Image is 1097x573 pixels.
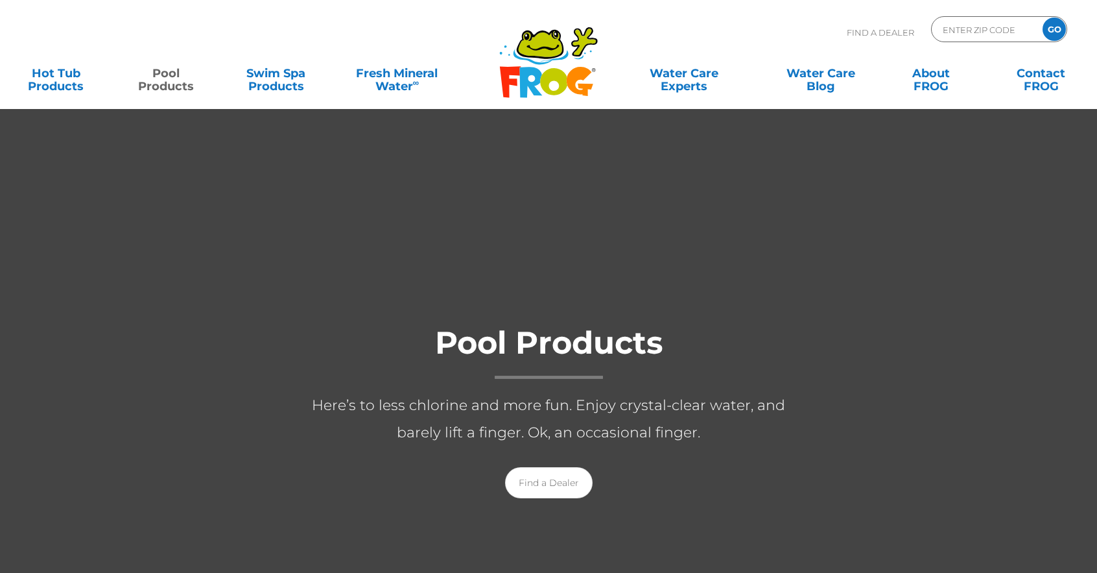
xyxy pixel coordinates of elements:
[344,60,451,86] a: Fresh MineralWater∞
[289,326,808,379] h1: Pool Products
[614,60,753,86] a: Water CareExperts
[123,60,209,86] a: PoolProducts
[778,60,864,86] a: Water CareBlog
[13,60,99,86] a: Hot TubProducts
[233,60,319,86] a: Swim SpaProducts
[413,77,419,88] sup: ∞
[888,60,974,86] a: AboutFROG
[998,60,1084,86] a: ContactFROG
[289,392,808,446] p: Here’s to less chlorine and more fun. Enjoy crystal-clear water, and barely lift a finger. Ok, an...
[941,20,1029,39] input: Zip Code Form
[847,16,914,49] p: Find A Dealer
[1043,18,1066,41] input: GO
[505,467,593,498] a: Find a Dealer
